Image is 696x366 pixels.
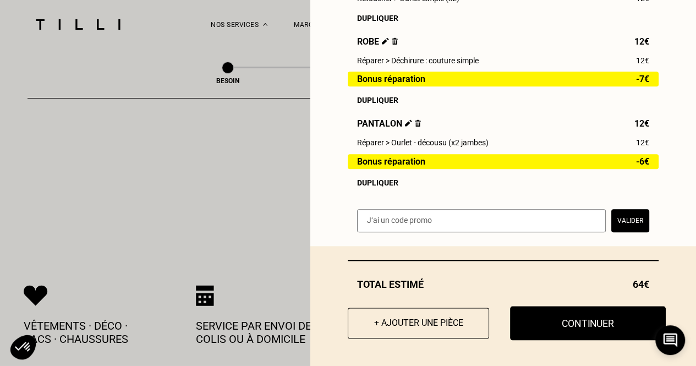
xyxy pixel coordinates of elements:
span: 12€ [636,56,649,65]
span: Pantalon [357,118,421,129]
div: Dupliquer [357,96,649,105]
div: Dupliquer [357,14,649,23]
span: 64€ [633,278,649,290]
input: J‘ai un code promo [357,209,606,232]
div: Dupliquer [357,178,649,187]
span: Robe [357,36,398,47]
span: Réparer > Déchirure : couture simple [357,56,479,65]
div: Total estimé [348,278,659,290]
span: Réparer > Ourlet - décousu (x2 jambes) [357,138,489,147]
span: 12€ [634,118,649,129]
img: Éditer [382,37,389,45]
button: Continuer [510,306,666,340]
span: 12€ [634,36,649,47]
button: + Ajouter une pièce [348,308,489,338]
span: -6€ [636,157,649,166]
span: 12€ [636,138,649,147]
span: -7€ [636,74,649,84]
img: Supprimer [415,119,421,127]
img: Éditer [405,119,412,127]
span: Bonus réparation [357,157,425,166]
button: Valider [611,209,649,232]
img: Supprimer [392,37,398,45]
span: Bonus réparation [357,74,425,84]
